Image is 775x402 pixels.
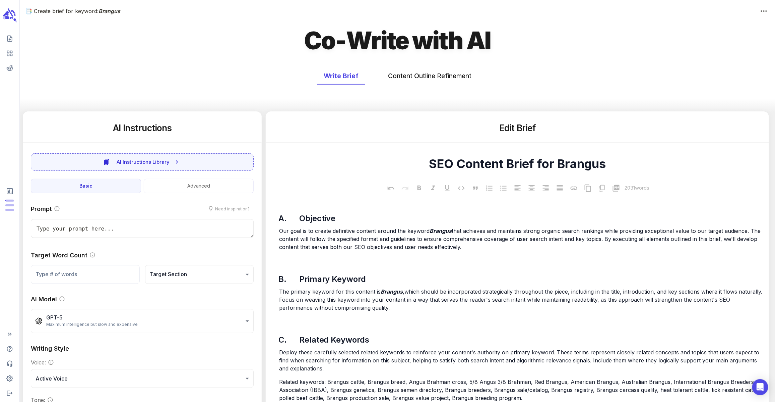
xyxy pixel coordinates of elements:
[3,47,17,59] span: View your content dashboard
[46,321,138,328] span: Maximum intelligence but slow and expensive
[117,158,170,166] span: AI Instructions Library
[145,265,254,284] div: Target Section
[5,200,14,202] span: Posts: 2 of 25 monthly posts used
[3,387,17,399] span: Logout
[305,25,491,56] h1: Co-Write with AI
[278,211,294,226] div: A.
[99,8,120,14] span: Brangus
[298,211,723,226] div: Objective
[381,67,478,85] button: Content Outline Refinement
[3,372,17,385] span: Adjust your account settings
[279,288,381,295] span: The primary keyword for this content is
[3,185,17,198] span: View Subscription & Usage
[271,156,764,171] textarea: SEO Content Brief for Brangus
[144,179,254,193] button: Advanced
[31,251,87,260] p: Target Word Count
[31,153,254,171] button: AI Instructions Library
[46,314,138,321] p: GPT-5
[31,309,254,333] div: GPT-5Maximum intelligence but slow and expensive
[3,62,17,74] span: View your Reddit Intelligence add-on dashboard
[31,122,254,134] h5: AI Instructions
[278,271,294,287] div: B.
[31,295,57,304] p: AI Model
[625,184,649,192] p: 2031 words
[279,228,762,250] span: that achieves and maintains strong organic search rankings while providing exceptional value to o...
[279,288,764,311] span: which should be incorporated strategically throughout the piece, including in the title, introduc...
[25,7,758,15] p: 📑 Create brief for keyword:
[279,349,761,372] span: Deploy these carefully selected related keywords to reinforce your content's authority on primary...
[5,209,14,211] span: Input Tokens: 8,130 of 4,800,000 monthly tokens used. These limits are based on the last model yo...
[430,228,452,234] span: Brangus
[317,67,365,85] button: Write Brief
[204,204,254,214] button: Need inspiration?
[31,204,52,213] p: Prompt
[31,265,140,284] input: Type # of words
[3,328,17,340] span: Expand Sidebar
[3,343,17,355] span: Help Center
[31,179,141,193] button: Basic
[752,379,768,395] div: Open Intercom Messenger
[54,206,60,212] svg: Provide instructions to the AI on how to write the target section. The more specific the prompt, ...
[278,332,294,348] div: C.
[48,359,54,365] svg: Select the predominent voice of the generated content. Active voice is more direct and engaging. ...
[31,358,46,366] p: Voice:
[298,332,723,348] div: Related Keywords
[3,33,17,45] span: Create new content
[381,288,404,295] span: Brangus,
[279,379,762,401] span: Related keywords: Brangus cattle, Brangus breed, Angus Brahman cross, 5/8 Angus 3/8 Brahman, Red ...
[279,228,430,234] span: Our goal is to create definitive content around the keyword
[31,369,254,388] div: Active Voice
[298,271,723,287] div: Primary Keyword
[3,358,17,370] span: Contact Support
[31,344,69,353] p: Writing Style
[5,204,14,206] span: Output Tokens: 1,784 of 600,000 monthly tokens used. These limits are based on the last model you...
[274,122,761,134] h5: Edit Brief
